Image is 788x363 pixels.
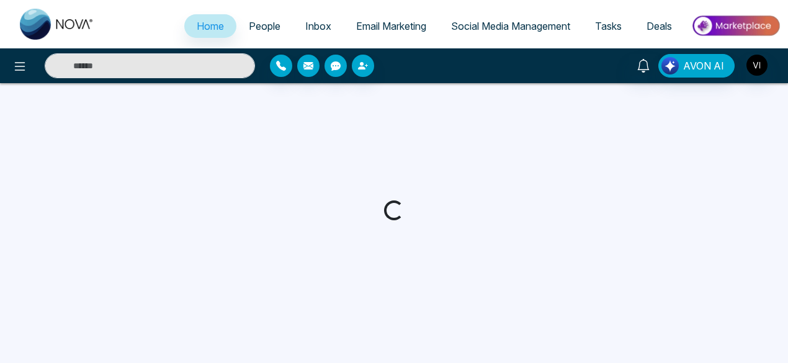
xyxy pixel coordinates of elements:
a: Inbox [293,14,344,38]
span: Social Media Management [451,20,570,32]
a: Home [184,14,236,38]
img: Market-place.gif [691,12,781,40]
a: Social Media Management [439,14,583,38]
span: Home [197,20,224,32]
img: Lead Flow [661,57,679,74]
img: Nova CRM Logo [20,9,94,40]
a: People [236,14,293,38]
span: AVON AI [683,58,724,73]
span: Inbox [305,20,331,32]
a: Email Marketing [344,14,439,38]
button: AVON AI [658,54,735,78]
a: Tasks [583,14,634,38]
img: User Avatar [746,55,768,76]
span: Deals [647,20,672,32]
span: Email Marketing [356,20,426,32]
a: Deals [634,14,684,38]
span: People [249,20,280,32]
span: Tasks [595,20,622,32]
